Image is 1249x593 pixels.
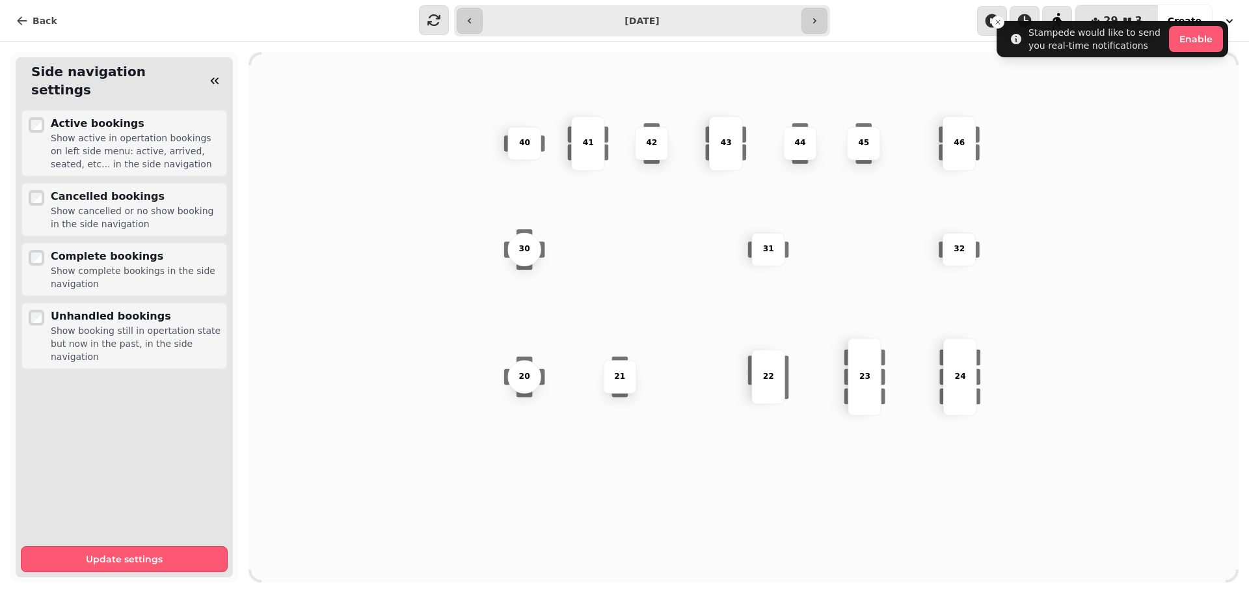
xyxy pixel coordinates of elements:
[21,546,228,572] button: Update settings
[5,8,68,34] button: Back
[1075,5,1157,36] button: 293
[1169,26,1223,52] button: Enable
[51,264,221,290] div: Show complete bookings in the side navigation
[720,137,731,149] p: 43
[519,243,530,255] p: 30
[51,204,221,230] div: Show cancelled or no show booking in the side navigation
[954,137,965,149] p: 46
[1157,5,1212,36] button: Create
[26,62,202,99] h2: Side navigation settings
[51,116,221,131] div: Active bookings
[859,370,870,382] p: 23
[858,137,869,149] p: 45
[32,555,217,564] span: Update settings
[51,131,221,171] div: Show active in opertation bookings on left side menu: active, arrived, seated, etc... in the side...
[33,16,57,25] span: Back
[794,137,805,149] p: 44
[614,370,625,382] p: 21
[51,309,221,324] div: Unhandled bookings
[646,137,657,149] p: 42
[991,16,1004,29] button: Close toast
[51,189,221,204] div: Cancelled bookings
[51,249,221,264] div: Complete bookings
[954,370,965,382] p: 24
[582,137,593,149] p: 41
[519,137,530,149] p: 40
[763,370,774,382] p: 22
[51,324,221,363] div: Show booking still in opertation state but now in the past, in the side navigation
[519,370,530,382] p: 20
[763,243,774,255] p: 31
[1028,26,1164,52] div: Stampede would like to send you real-time notifications
[954,243,965,255] p: 32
